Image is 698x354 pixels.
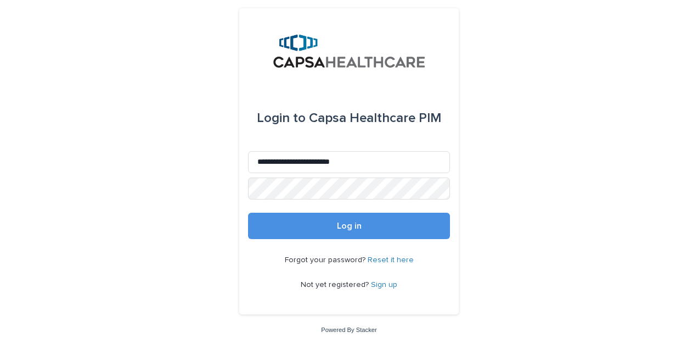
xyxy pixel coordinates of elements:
span: Forgot your password? [285,256,368,264]
a: Powered By Stacker [321,327,376,333]
img: B5p4sRfuTuC72oLToeu7 [273,35,425,68]
a: Reset it here [368,256,414,264]
span: Login to [257,112,306,125]
span: Log in [337,222,362,230]
div: Capsa Healthcare PIM [257,103,441,134]
a: Sign up [371,281,397,289]
span: Not yet registered? [301,281,371,289]
button: Log in [248,213,450,239]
